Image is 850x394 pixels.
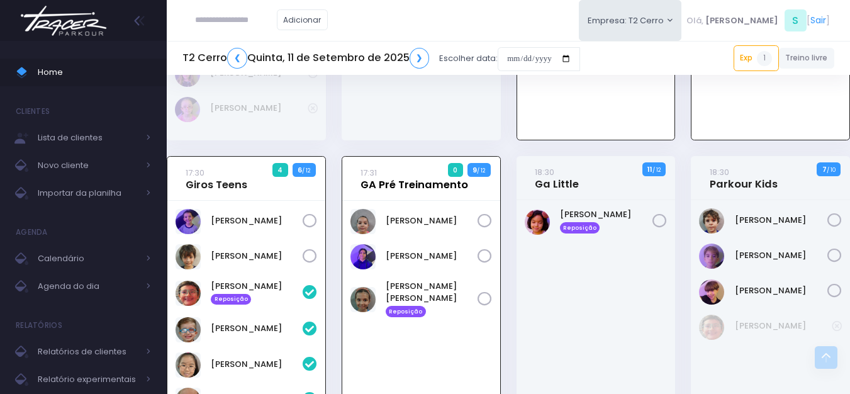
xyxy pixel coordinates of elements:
img: Bernardo Vinciguerra [176,209,201,234]
a: 18:30Parkour Kids [710,166,778,191]
img: Natália Mie Sunami [176,352,201,378]
small: 17:30 [186,167,204,179]
h5: T2 Cerro Quinta, 11 de Setembro de 2025 [182,48,429,69]
span: 1 [757,51,772,66]
a: [PERSON_NAME] [386,215,478,227]
span: S [785,9,807,31]
small: 18:30 [710,166,729,178]
a: [PERSON_NAME] [PERSON_NAME] Reposição [386,280,478,317]
span: Calendário [38,250,138,267]
span: Olá, [686,14,703,27]
a: [PERSON_NAME] [735,284,828,297]
a: Exp1 [734,45,779,70]
img: Gabriel Linck Takimoto da Silva [176,244,201,269]
small: / 12 [477,167,485,174]
span: Importar da planilha [38,185,138,201]
a: [PERSON_NAME] [735,214,828,227]
a: Sair [810,14,826,27]
span: Reposição [386,306,426,317]
span: 0 [448,163,463,177]
a: [PERSON_NAME] [735,249,828,262]
span: 4 [272,163,288,177]
small: 17:31 [361,167,377,179]
span: Reposição [211,294,251,305]
img: Max Wainer [176,317,201,342]
div: [ ] [681,6,834,35]
img: Gabriel bicca da costa [699,315,724,340]
span: Novo cliente [38,157,138,174]
a: [PERSON_NAME] [735,320,832,332]
a: Adicionar [277,9,328,30]
img: Gabriel bicca da costa [176,281,201,306]
span: Reposição [560,222,600,234]
a: ❮ [227,48,247,69]
a: [PERSON_NAME] [211,215,303,227]
img: Joaquim Pacheco Cabrini [699,244,724,269]
a: [PERSON_NAME] Reposição [211,280,303,305]
span: [PERSON_NAME] [705,14,778,27]
a: [PERSON_NAME] [210,102,308,115]
strong: 11 [647,164,652,174]
small: / 12 [302,167,310,174]
a: Treino livre [779,48,835,69]
img: Julia Kallas Cohen [525,210,550,235]
div: Escolher data: [182,44,580,73]
span: Relatório experimentais [38,371,138,388]
a: [PERSON_NAME] [211,250,303,262]
small: / 12 [652,166,661,174]
img: ARTHUR PARRINI [699,208,724,234]
strong: 9 [473,165,477,175]
span: Agenda do dia [38,278,138,295]
img: Maria Manuela Morales Fernandes [350,287,376,312]
strong: 6 [298,165,302,175]
img: Isabella Arouca [175,97,200,122]
a: ❯ [410,48,430,69]
h4: Agenda [16,220,48,245]
img: Luca Spina [699,279,724,305]
strong: 7 [822,164,827,174]
span: Home [38,64,151,81]
a: 17:30Giros Teens [186,166,247,191]
span: Lista de clientes [38,130,138,146]
h4: Clientes [16,99,50,124]
h4: Relatórios [16,313,62,338]
a: 17:31GA Pré Treinamento [361,166,468,191]
small: / 10 [827,166,836,174]
img: Lali Anita Novaes Ramtohul [350,244,376,269]
a: [PERSON_NAME] Reposição [560,208,653,234]
span: Relatórios de clientes [38,344,138,360]
a: [PERSON_NAME] [211,358,303,371]
a: [PERSON_NAME] [211,322,303,335]
a: 18:30Ga Little [535,166,579,191]
img: Andreza christianini martinez [350,209,376,234]
small: 18:30 [535,166,554,178]
a: [PERSON_NAME] [386,250,478,262]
